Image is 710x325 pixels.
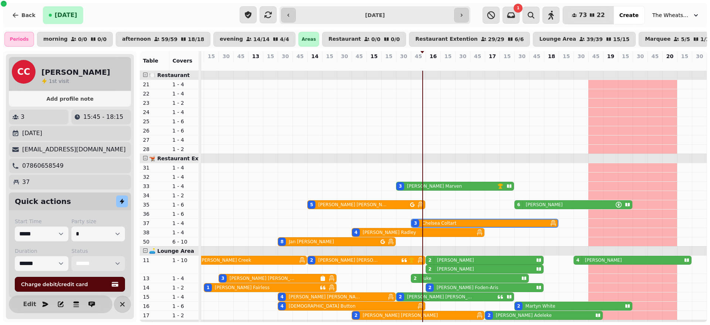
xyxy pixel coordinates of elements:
p: 1 [208,61,214,69]
p: 1 - 4 [172,81,196,88]
div: 3 [399,183,402,189]
div: 2 [428,266,431,272]
button: Charge debit/credit card [15,277,125,292]
p: 0 [637,61,643,69]
p: Chelsea Coltart [422,220,456,226]
p: [PERSON_NAME] Adeleke [496,312,552,318]
p: 0 [608,61,613,69]
p: 30 [223,53,230,60]
div: Areas [298,32,319,47]
p: 45 [533,53,540,60]
span: 🛋️ Lounge Area [149,248,194,254]
p: 0 [238,61,244,69]
p: 1 - 4 [172,164,196,171]
p: 14 / 14 [253,37,270,42]
div: 2 [413,275,416,281]
p: 15 [371,53,378,60]
span: 73 [579,12,587,18]
p: 31 [143,164,166,171]
p: 0 [667,61,673,69]
span: CC [17,67,30,76]
p: 07860658549 [22,161,64,170]
p: 0 [682,61,687,69]
p: [DATE] [22,129,42,138]
p: 38 [143,229,166,236]
p: [PERSON_NAME] Creek [200,257,251,263]
span: Table [143,58,158,64]
p: [PERSON_NAME] [437,257,474,263]
label: Status [71,247,125,255]
p: [PERSON_NAME] [PERSON_NAME] [407,294,475,300]
button: 7322 [563,6,614,24]
p: 30 [518,53,525,60]
p: 15 [622,53,629,60]
p: 39 / 39 [586,37,603,42]
span: Charge debit/credit card [21,282,110,287]
p: 50 [143,238,166,245]
p: 45 [415,53,422,60]
div: 3 [414,220,417,226]
span: 🫕 Restaurant Extention [149,155,219,161]
p: [PERSON_NAME] Fairless [215,285,270,291]
p: 0 [253,61,258,69]
p: 26 [143,127,166,134]
button: Create [613,6,645,24]
p: 30 [578,53,585,60]
p: 1 - 4 [172,275,196,282]
button: Restaurant0/00/0 [322,32,406,47]
p: 28 [143,145,166,153]
p: 0 [697,61,703,69]
p: 0 [386,61,392,69]
p: 0 [474,61,480,69]
p: 15 [267,53,274,60]
p: 0 [371,61,377,69]
p: [EMAIL_ADDRESS][DOMAIN_NAME] [22,145,126,154]
p: Martyn White [525,303,555,309]
p: 1 - 6 [172,201,196,208]
p: Marquee [645,36,670,42]
div: 2 [428,257,431,263]
p: 0 [460,61,466,69]
p: [PERSON_NAME] [585,257,622,263]
p: 29 / 29 [488,37,504,42]
p: 27 [143,136,166,144]
div: 4 [280,294,283,300]
p: 5 [415,61,421,69]
p: 17 [489,53,496,60]
p: 4 / 4 [280,37,289,42]
button: Back [6,6,41,24]
p: 21 [143,81,166,88]
p: [DEMOGRAPHIC_DATA] Button [289,303,355,309]
p: 0 / 0 [371,37,381,42]
p: 0 [563,61,569,69]
p: 1 - 4 [172,220,196,227]
p: 32 [143,173,166,181]
p: [PERSON_NAME] [437,266,474,272]
p: 3 [223,61,229,69]
p: 6 / 6 [515,37,524,42]
p: [PERSON_NAME] [PERSON_NAME] [363,312,438,318]
span: st [52,78,58,84]
p: [PERSON_NAME] Foden-Aris [437,285,498,291]
p: 16 [143,302,166,310]
button: morning0/00/0 [37,32,113,47]
p: 6 [356,61,362,69]
p: 30 [459,53,466,60]
p: 4 [578,61,584,69]
p: 0 [652,61,658,69]
p: 1 - 4 [172,90,196,97]
span: Add profile note [18,96,122,101]
p: [PERSON_NAME] Marven [407,183,462,189]
span: 22 [596,12,605,18]
p: afternoon [122,36,151,42]
p: 5 [400,61,406,69]
p: 1 - 10 [172,257,196,264]
p: 1 - 4 [172,182,196,190]
div: 1 [206,285,209,291]
p: 15:45 - 18:15 [83,113,123,121]
label: Party size [71,218,125,225]
p: 34 [143,192,166,199]
p: 30 [282,53,289,60]
button: afternoon59/5918/18 [116,32,210,47]
div: Periods [4,32,34,47]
